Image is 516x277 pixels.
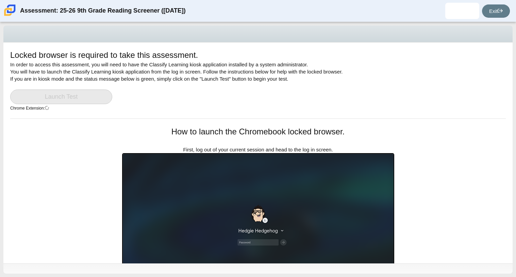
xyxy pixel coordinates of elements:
img: mouanald.kamara.hehc30 [457,5,468,16]
a: Exit [482,4,510,18]
h1: Locked browser is required to take this assessment. [10,49,198,61]
img: Carmen School of Science & Technology [3,3,17,17]
h1: How to launch the Chromebook locked browser. [122,126,394,137]
small: Chrome Extension: [10,106,49,111]
a: Launch Test [10,89,112,104]
div: Assessment: 25-26 9th Grade Reading Screener ([DATE]) [20,3,186,19]
a: Carmen School of Science & Technology [3,13,17,18]
div: In order to access this assessment, you will need to have the Classify Learning kiosk application... [10,49,506,118]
